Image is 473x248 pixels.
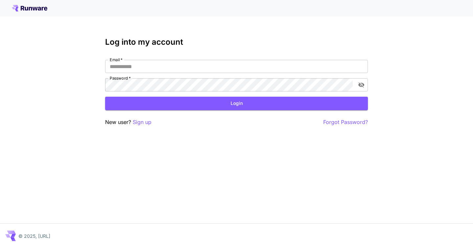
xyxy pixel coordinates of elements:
[133,118,151,126] button: Sign up
[105,97,368,110] button: Login
[110,57,123,62] label: Email
[323,118,368,126] button: Forgot Password?
[355,79,367,91] button: toggle password visibility
[105,118,151,126] p: New user?
[18,233,50,239] p: © 2025, [URL]
[110,75,131,81] label: Password
[105,37,368,47] h3: Log into my account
